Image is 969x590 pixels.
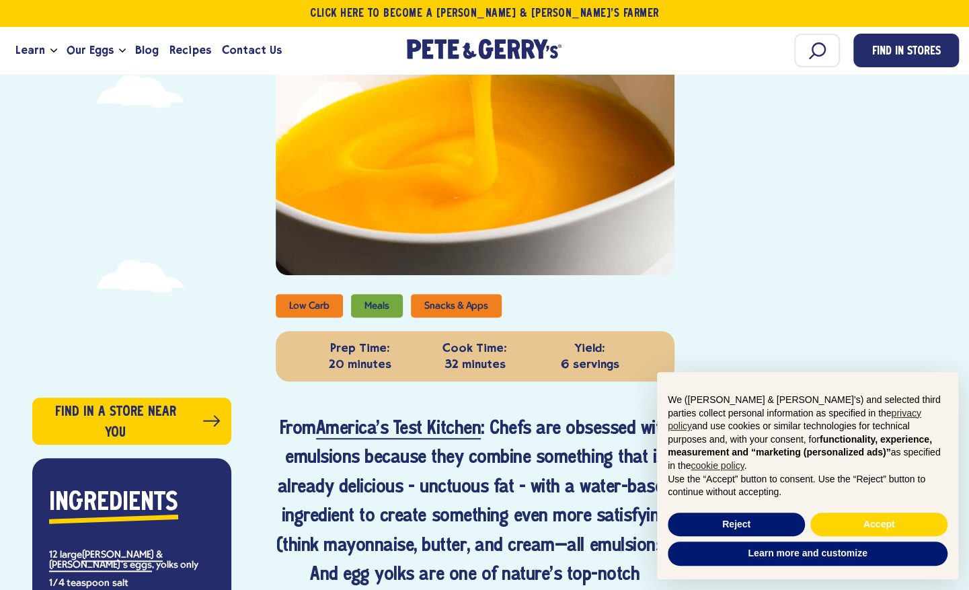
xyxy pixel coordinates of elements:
strong: Prep Time: [306,340,414,356]
a: Find in a store near you [32,398,231,445]
a: Learn [10,32,50,69]
span: Contact Us [222,42,282,59]
input: Search [794,34,840,67]
span: Find in a store near you [44,402,187,443]
a: Blog [130,32,164,69]
li: Meals [351,294,403,318]
a: cookie policy [691,460,744,471]
span: Recipes [169,42,210,59]
li: 12 large , yolks only [49,550,215,570]
p: Use the “Accept” button to consent. Use the “Reject” button to continue without accepting. [668,473,947,499]
p: 6 servings [536,340,644,372]
a: America's Test Kitchen [316,420,481,439]
p: 20 minutes [306,340,414,372]
button: Accept [810,513,947,537]
span: Blog [135,42,159,59]
span: Learn [15,42,45,59]
strong: Yield: [536,340,644,356]
span: Find in Stores [872,43,941,61]
button: Open the dropdown menu for Learn [50,48,57,53]
li: 1/4 teaspoon salt [49,579,215,589]
strong: Cook Time: [421,340,529,356]
p: We ([PERSON_NAME] & [PERSON_NAME]'s) and selected third parties collect personal information as s... [668,394,947,473]
button: Learn more and customize [668,542,947,566]
p: 32 minutes [421,340,529,372]
li: Low Carb [276,294,343,318]
a: Our Eggs [61,32,119,69]
a: Recipes [164,32,216,69]
a: Contact Us [217,32,287,69]
button: Open the dropdown menu for Our Eggs [119,48,126,53]
span: Our Eggs [67,42,114,59]
li: Snacks & Apps [411,294,502,318]
strong: Ingredients [49,491,178,515]
a: Find in Stores [853,34,959,67]
button: Reject [668,513,805,537]
a: [PERSON_NAME] & [PERSON_NAME]'s eggs [49,550,162,572]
